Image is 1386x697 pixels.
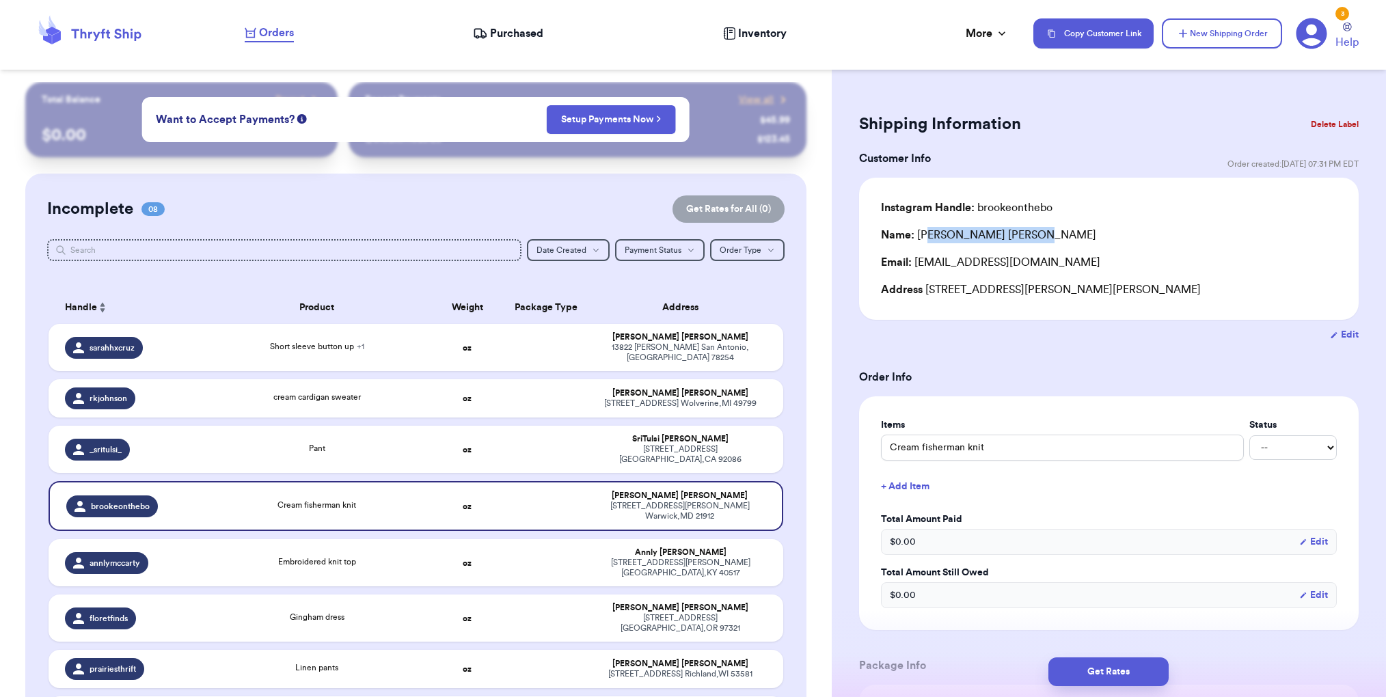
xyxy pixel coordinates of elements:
[966,25,1009,42] div: More
[463,665,472,673] strong: oz
[594,501,765,521] div: [STREET_ADDRESS][PERSON_NAME] Warwick , MD 21912
[290,613,344,621] span: Gingham dress
[594,558,767,578] div: [STREET_ADDRESS][PERSON_NAME] [GEOGRAPHIC_DATA] , KY 40517
[270,342,364,351] span: Short sleeve button up
[720,246,761,254] span: Order Type
[615,239,705,261] button: Payment Status
[1227,159,1359,169] span: Order created: [DATE] 07:31 PM EDT
[428,291,507,324] th: Weight
[594,398,767,409] div: [STREET_ADDRESS] Wolverine , MI 49799
[275,93,305,107] span: Payout
[273,393,361,401] span: cream cardigan sweater
[1299,588,1328,602] button: Edit
[881,230,914,241] span: Name:
[881,282,1337,298] div: [STREET_ADDRESS][PERSON_NAME][PERSON_NAME]
[90,393,127,404] span: rkjohnson
[594,434,767,444] div: SriTulsi [PERSON_NAME]
[881,227,1096,243] div: [PERSON_NAME] [PERSON_NAME]
[1249,418,1337,432] label: Status
[259,25,294,41] span: Orders
[309,444,325,452] span: Pant
[875,471,1342,502] button: + Add Item
[1305,109,1364,139] button: Delete Label
[561,113,662,126] a: Setup Payments Now
[594,669,767,679] div: [STREET_ADDRESS] Richland , WI 53581
[594,603,767,613] div: [PERSON_NAME] [PERSON_NAME]
[881,254,1337,271] div: [EMAIL_ADDRESS][DOMAIN_NAME]
[245,25,294,42] a: Orders
[881,566,1337,579] label: Total Amount Still Owed
[90,342,135,353] span: sarahhxcruz
[625,246,681,254] span: Payment Status
[91,501,150,512] span: brookeonthebo
[1033,18,1154,49] button: Copy Customer Link
[1335,34,1359,51] span: Help
[473,25,543,42] a: Purchased
[463,446,472,454] strong: oz
[881,512,1337,526] label: Total Amount Paid
[594,444,767,465] div: [STREET_ADDRESS] [GEOGRAPHIC_DATA] , CA 92086
[672,195,785,223] button: Get Rates for All (0)
[739,93,774,107] span: View all
[490,25,543,42] span: Purchased
[757,133,790,146] div: $ 123.45
[594,491,765,501] div: [PERSON_NAME] [PERSON_NAME]
[42,124,322,146] p: $ 0.00
[536,246,586,254] span: Date Created
[738,25,787,42] span: Inventory
[881,202,975,213] span: Instagram Handle:
[1335,23,1359,51] a: Help
[90,664,136,674] span: prairiesthrift
[1335,7,1349,20] div: 3
[47,239,522,261] input: Search
[594,342,767,363] div: 13822 [PERSON_NAME] San Antonio , [GEOGRAPHIC_DATA] 78254
[90,613,128,624] span: floretfinds
[206,291,428,324] th: Product
[527,239,610,261] button: Date Created
[1162,18,1282,49] button: New Shipping Order
[1330,328,1359,342] button: Edit
[547,105,676,134] button: Setup Payments Now
[463,394,472,402] strong: oz
[90,444,122,455] span: _sritulsi_
[881,418,1244,432] label: Items
[890,535,916,549] span: $ 0.00
[890,588,916,602] span: $ 0.00
[277,501,356,509] span: Cream fisherman knit
[156,111,295,128] span: Want to Accept Payments?
[463,344,472,352] strong: oz
[859,150,931,167] h3: Customer Info
[295,664,338,672] span: Linen pants
[881,200,1052,216] div: brookeonthebo
[739,93,790,107] a: View all
[881,257,912,268] span: Email:
[710,239,785,261] button: Order Type
[881,284,923,295] span: Address
[278,558,356,566] span: Embroidered knit top
[463,614,472,623] strong: oz
[365,93,441,107] p: Recent Payments
[594,388,767,398] div: [PERSON_NAME] [PERSON_NAME]
[97,299,108,316] button: Sort ascending
[586,291,783,324] th: Address
[594,613,767,633] div: [STREET_ADDRESS] [GEOGRAPHIC_DATA] , OR 97321
[47,198,133,220] h2: Incomplete
[90,558,140,569] span: annlymccarty
[357,342,364,351] span: + 1
[1296,18,1327,49] a: 3
[65,301,97,315] span: Handle
[594,332,767,342] div: [PERSON_NAME] [PERSON_NAME]
[1048,657,1169,686] button: Get Rates
[42,93,100,107] p: Total Balance
[594,547,767,558] div: Annly [PERSON_NAME]
[594,659,767,669] div: [PERSON_NAME] [PERSON_NAME]
[463,559,472,567] strong: oz
[760,113,790,127] div: $ 45.99
[506,291,586,324] th: Package Type
[859,369,1359,385] h3: Order Info
[859,113,1021,135] h2: Shipping Information
[1299,535,1328,549] button: Edit
[275,93,321,107] a: Payout
[463,502,472,510] strong: oz
[141,202,165,216] span: 08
